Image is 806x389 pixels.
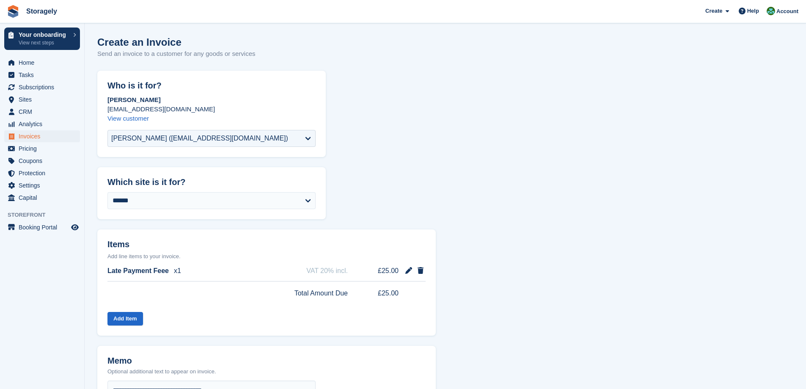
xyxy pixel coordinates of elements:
[107,312,143,326] button: Add Item
[107,356,216,366] h2: Memo
[4,81,80,93] a: menu
[4,179,80,191] a: menu
[4,143,80,154] a: menu
[19,179,69,191] span: Settings
[4,28,80,50] a: Your onboarding View next steps
[97,36,256,48] h1: Create an Invoice
[366,288,399,298] span: £25.00
[4,167,80,179] a: menu
[107,367,216,376] p: Optional additional text to appear on invoice.
[776,7,798,16] span: Account
[4,57,80,69] a: menu
[19,106,69,118] span: CRM
[4,94,80,105] a: menu
[19,57,69,69] span: Home
[366,266,399,276] span: £25.00
[4,192,80,204] a: menu
[19,69,69,81] span: Tasks
[4,69,80,81] a: menu
[19,155,69,167] span: Coupons
[4,130,80,142] a: menu
[19,130,69,142] span: Invoices
[19,32,69,38] p: Your onboarding
[19,221,69,233] span: Booking Portal
[107,252,426,261] p: Add line items to your invoice.
[294,288,348,298] span: Total Amount Due
[107,177,316,187] h2: Which site is it for?
[19,118,69,130] span: Analytics
[23,4,61,18] a: Storagely
[111,133,288,143] div: [PERSON_NAME] ([EMAIL_ADDRESS][DOMAIN_NAME])
[4,106,80,118] a: menu
[107,81,316,91] h2: Who is it for?
[306,266,348,276] span: VAT 20% incl.
[107,105,316,114] p: [EMAIL_ADDRESS][DOMAIN_NAME]
[107,115,149,122] a: View customer
[747,7,759,15] span: Help
[19,167,69,179] span: Protection
[8,211,84,219] span: Storefront
[7,5,19,18] img: stora-icon-8386f47178a22dfd0bd8f6a31ec36ba5ce8667c1dd55bd0f319d3a0aa187defe.svg
[19,81,69,93] span: Subscriptions
[70,222,80,232] a: Preview store
[4,155,80,167] a: menu
[19,192,69,204] span: Capital
[19,143,69,154] span: Pricing
[19,39,69,47] p: View next steps
[19,94,69,105] span: Sites
[107,240,426,251] h2: Items
[107,266,169,276] span: Late Payment Feee
[705,7,722,15] span: Create
[4,118,80,130] a: menu
[97,49,256,59] p: Send an invoice to a customer for any goods or services
[4,221,80,233] a: menu
[107,95,316,105] p: [PERSON_NAME]
[174,266,181,276] span: x1
[767,7,775,15] img: Notifications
